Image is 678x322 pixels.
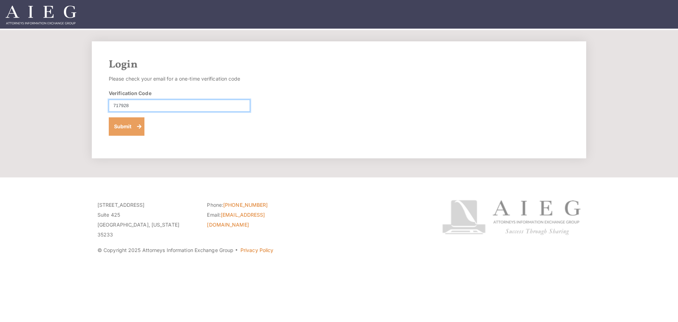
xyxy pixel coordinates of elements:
[109,117,144,136] button: Submit
[6,6,76,24] img: Attorneys Information Exchange Group
[109,89,151,97] label: Verification Code
[207,210,306,230] li: Email:
[235,250,238,253] span: ·
[97,245,416,255] p: © Copyright 2025 Attorneys Information Exchange Group
[97,200,196,240] p: [STREET_ADDRESS] Suite 425 [GEOGRAPHIC_DATA], [US_STATE] 35233
[442,200,581,235] img: Attorneys Information Exchange Group logo
[223,202,268,208] a: [PHONE_NUMBER]
[109,58,569,71] h2: Login
[207,212,265,228] a: [EMAIL_ADDRESS][DOMAIN_NAME]
[207,200,306,210] li: Phone:
[240,247,273,253] a: Privacy Policy
[109,74,250,84] p: Please check your email for a one-time verification code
